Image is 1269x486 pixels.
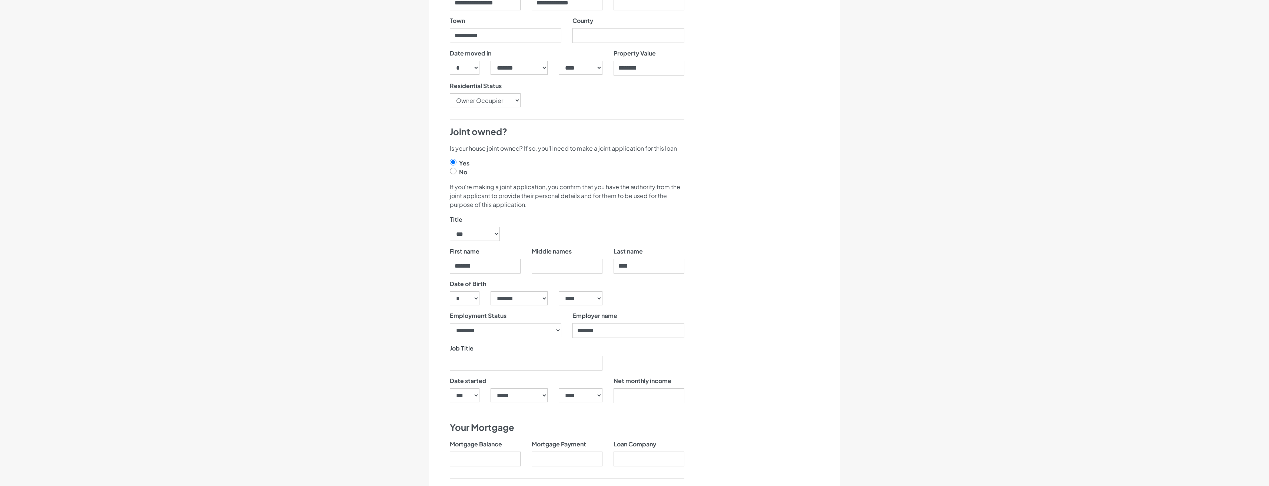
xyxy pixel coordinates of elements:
[450,215,462,224] label: Title
[450,144,684,153] p: Is your house joint owned? If so, you'll need to make a joint application for this loan
[572,16,593,25] label: County
[614,376,671,385] label: Net monthly income
[450,247,479,256] label: First name
[459,159,469,168] label: Yes
[450,182,684,209] p: If you're making a joint application, you confirm that you have the authority from the joint appl...
[532,440,586,449] label: Mortgage Payment
[450,376,486,385] label: Date started
[450,440,502,449] label: Mortgage Balance
[450,344,474,353] label: Job Title
[450,125,684,138] h4: Joint owned?
[572,311,617,320] label: Employer name
[450,421,684,434] h4: Your Mortgage
[459,168,467,177] label: No
[614,247,643,256] label: Last name
[532,247,572,256] label: Middle names
[450,279,486,288] label: Date of Birth
[450,311,506,320] label: Employment Status
[450,49,491,58] label: Date moved in
[450,81,502,90] label: Residential Status
[450,16,465,25] label: Town
[614,440,656,449] label: Loan Company
[614,49,656,58] label: Property Value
